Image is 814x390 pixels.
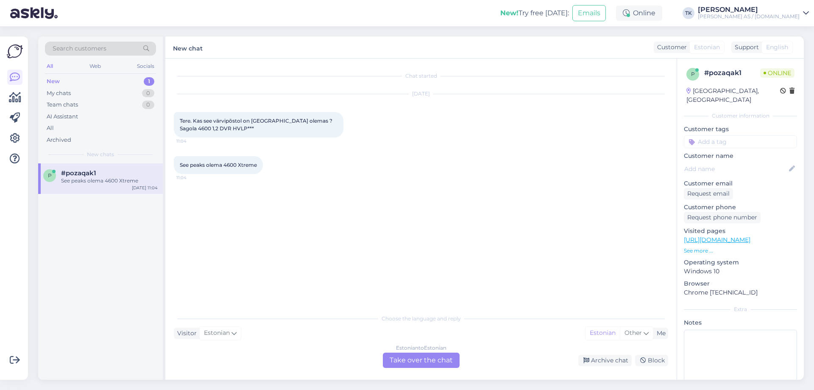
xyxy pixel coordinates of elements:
[684,112,797,120] div: Customer information
[176,174,208,181] span: 11:04
[396,344,446,352] div: Estonian to Estonian
[383,353,460,368] div: Take over the chat
[684,212,761,223] div: Request phone number
[704,68,760,78] div: # pozaqak1
[47,124,54,132] div: All
[180,118,334,132] span: Tere. Kas see värvipõstol on [GEOGRAPHIC_DATA] olemas ? Sagola 4600 1,2 DVR HVLP***
[653,329,666,338] div: Me
[578,355,632,366] div: Archive chat
[173,42,203,53] label: New chat
[204,328,230,338] span: Estonian
[48,172,52,179] span: p
[174,329,197,338] div: Visitor
[684,188,733,199] div: Request email
[694,43,720,52] span: Estonian
[698,6,800,13] div: [PERSON_NAME]
[174,90,668,98] div: [DATE]
[684,258,797,267] p: Operating system
[683,7,694,19] div: TK
[684,164,787,174] input: Add name
[142,101,154,109] div: 0
[585,327,620,339] div: Estonian
[691,71,695,77] span: p
[53,44,106,53] span: Search customers
[684,279,797,288] p: Browser
[654,43,687,52] div: Customer
[684,179,797,188] p: Customer email
[144,77,154,86] div: 1
[47,77,60,86] div: New
[174,315,668,323] div: Choose the language and reply
[624,329,642,337] span: Other
[698,13,800,20] div: [PERSON_NAME] AS / [DOMAIN_NAME]
[635,355,668,366] div: Block
[47,89,71,98] div: My chats
[684,288,797,297] p: Chrome [TECHNICAL_ID]
[7,43,23,59] img: Askly Logo
[135,61,156,72] div: Socials
[61,169,96,177] span: #pozaqak1
[684,318,797,327] p: Notes
[45,61,55,72] div: All
[684,203,797,212] p: Customer phone
[684,306,797,313] div: Extra
[180,162,257,168] span: See peaks olema 4600 Xtreme
[616,6,662,21] div: Online
[684,152,797,160] p: Customer name
[61,177,158,185] div: See peaks olema 4600 Xtreme
[174,72,668,80] div: Chat started
[572,5,606,21] button: Emails
[500,8,569,18] div: Try free [DATE]:
[142,89,154,98] div: 0
[47,101,78,109] div: Team chats
[88,61,103,72] div: Web
[47,112,78,121] div: AI Assistant
[87,151,114,158] span: New chats
[684,125,797,134] p: Customer tags
[684,247,797,255] p: See more ...
[176,138,208,144] span: 11:04
[684,236,750,244] a: [URL][DOMAIN_NAME]
[500,9,519,17] b: New!
[684,267,797,276] p: Windows 10
[766,43,788,52] span: English
[731,43,759,52] div: Support
[132,185,158,191] div: [DATE] 11:04
[47,136,71,144] div: Archived
[684,227,797,236] p: Visited pages
[686,87,780,104] div: [GEOGRAPHIC_DATA], [GEOGRAPHIC_DATA]
[684,135,797,148] input: Add a tag
[698,6,809,20] a: [PERSON_NAME][PERSON_NAME] AS / [DOMAIN_NAME]
[760,68,794,78] span: Online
